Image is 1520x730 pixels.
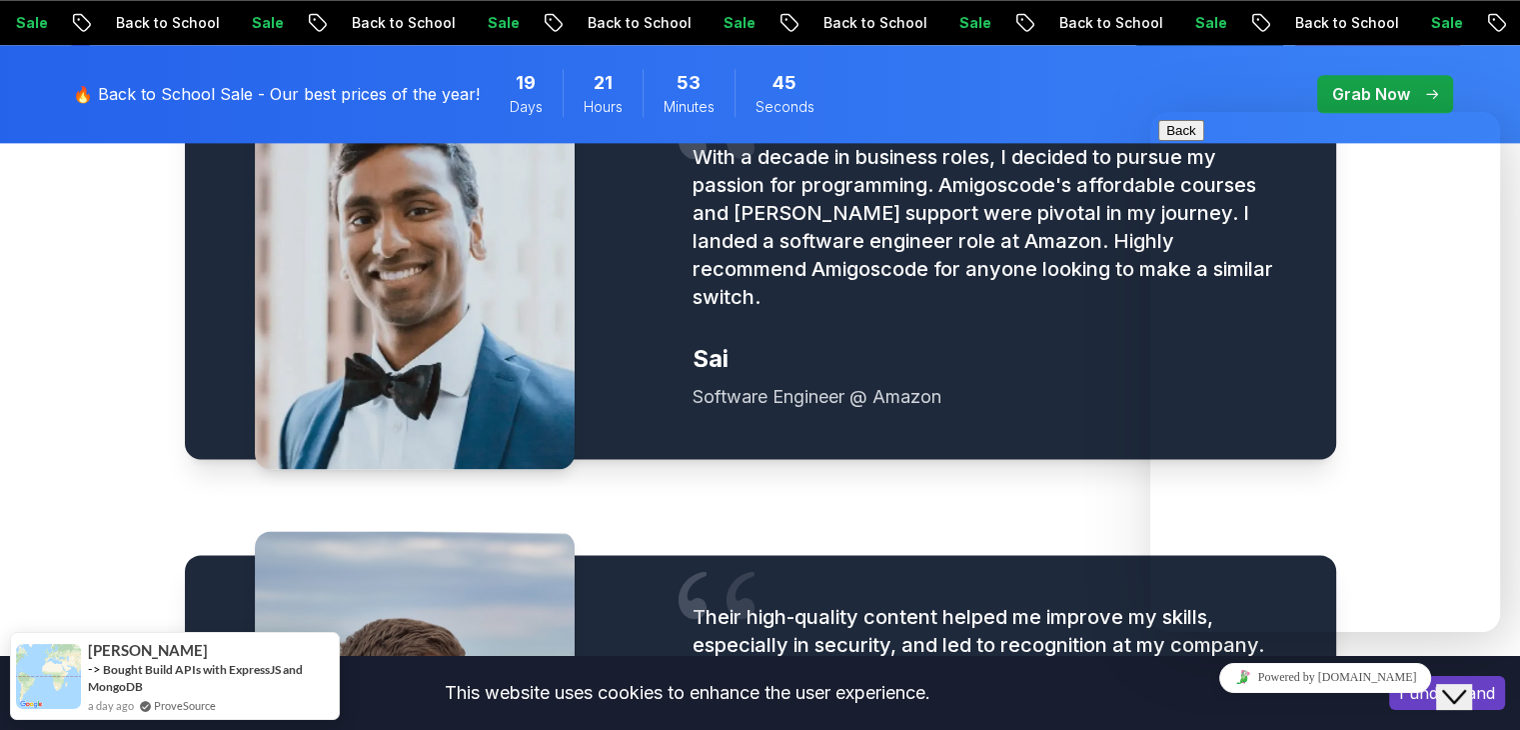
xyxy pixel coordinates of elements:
[1436,650,1500,710] iframe: chat widget
[664,97,715,117] span: Minutes
[571,13,707,33] p: Back to School
[88,662,303,694] a: Bought Build APIs with ExpressJS and MongoDB
[1332,82,1410,106] p: Grab Now
[15,671,1359,715] div: This website uses cookies to enhance the user experience.
[693,143,1287,311] p: With a decade in business roles, I decided to pursue my passion for programming. Amigoscode's aff...
[471,13,535,33] p: Sale
[235,13,299,33] p: Sale
[1278,13,1414,33] p: Back to School
[510,97,543,117] span: Days
[88,697,134,714] span: a day ago
[16,644,81,709] img: provesource social proof notification image
[99,13,235,33] p: Back to School
[88,642,208,659] span: [PERSON_NAME]
[707,13,770,33] p: Sale
[693,383,1287,411] div: Software Engineer @ Amazon
[1414,13,1478,33] p: Sale
[1042,13,1178,33] p: Back to School
[772,69,796,97] span: 45 Seconds
[516,69,536,97] span: 19 Days
[584,97,623,117] span: Hours
[88,661,101,677] span: ->
[806,13,942,33] p: Back to School
[255,85,575,469] img: Sai testimonial
[1150,655,1500,700] iframe: chat widget
[335,13,471,33] p: Back to School
[154,697,216,714] a: ProveSource
[677,69,701,97] span: 53 Minutes
[1178,13,1242,33] p: Sale
[942,13,1006,33] p: Sale
[693,343,1287,375] div: Sai
[73,82,480,106] p: 🔥 Back to School Sale - Our best prices of the year!
[1150,112,1500,632] iframe: chat widget
[594,69,613,97] span: 21 Hours
[756,97,814,117] span: Seconds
